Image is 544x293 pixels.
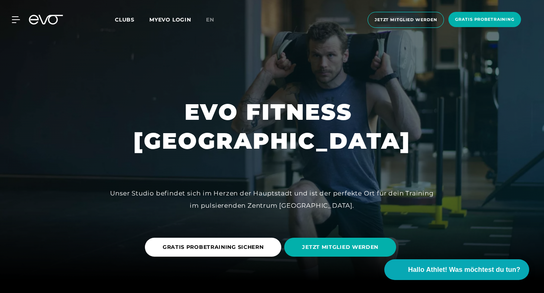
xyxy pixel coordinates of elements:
[145,232,285,262] a: GRATIS PROBETRAINING SICHERN
[302,243,378,251] span: JETZT MITGLIED WERDEN
[115,16,135,23] span: Clubs
[206,16,223,24] a: en
[446,12,523,28] a: Gratis Probetraining
[384,259,529,280] button: Hallo Athlet! Was möchtest du tun?
[455,16,514,23] span: Gratis Probetraining
[105,187,439,211] div: Unser Studio befindet sich im Herzen der Hauptstadt und ist der perfekte Ort für dein Training im...
[408,265,520,275] span: Hallo Athlet! Was möchtest du tun?
[115,16,149,23] a: Clubs
[365,12,446,28] a: Jetzt Mitglied werden
[206,16,214,23] span: en
[163,243,264,251] span: GRATIS PROBETRAINING SICHERN
[375,17,437,23] span: Jetzt Mitglied werden
[149,16,191,23] a: MYEVO LOGIN
[133,98,411,155] h1: EVO FITNESS [GEOGRAPHIC_DATA]
[284,232,399,262] a: JETZT MITGLIED WERDEN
